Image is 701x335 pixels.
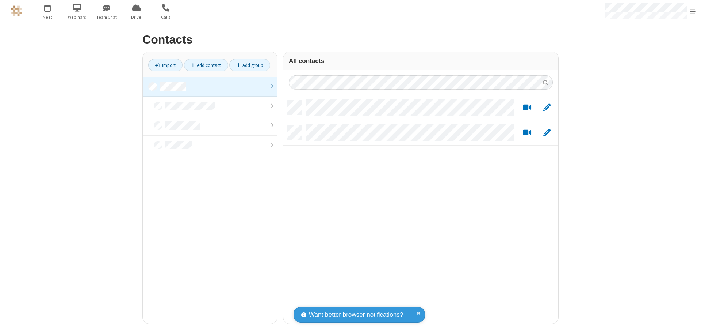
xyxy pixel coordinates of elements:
a: Add contact [184,59,228,71]
span: Want better browser notifications? [309,310,403,320]
span: Drive [123,14,150,20]
button: Edit [540,128,554,138]
a: Add group [229,59,270,71]
span: Webinars [64,14,91,20]
span: Meet [34,14,61,20]
h2: Contacts [142,33,559,46]
span: Calls [152,14,180,20]
button: Start a video meeting [520,103,534,112]
span: Team Chat [93,14,120,20]
div: grid [283,95,558,324]
img: QA Selenium DO NOT DELETE OR CHANGE [11,5,22,16]
button: Start a video meeting [520,128,534,138]
a: Import [148,59,183,71]
button: Edit [540,103,554,112]
h3: All contacts [289,57,553,64]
